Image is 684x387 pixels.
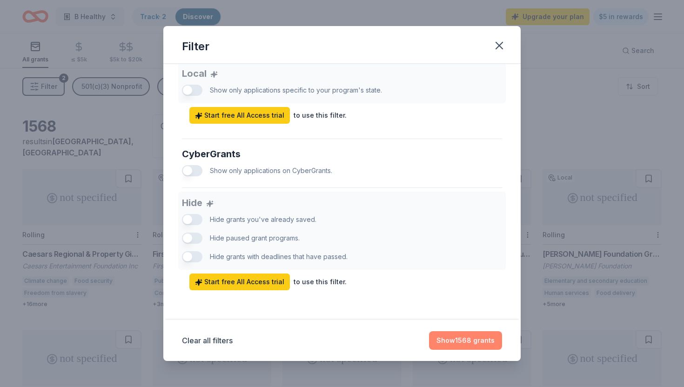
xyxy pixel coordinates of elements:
[294,276,347,287] div: to use this filter.
[182,335,233,346] button: Clear all filters
[195,110,284,121] span: Start free All Access trial
[294,110,347,121] div: to use this filter.
[189,274,290,290] a: Start free All Access trial
[182,147,502,161] div: CyberGrants
[429,331,502,350] button: Show1568 grants
[182,39,209,54] div: Filter
[189,107,290,124] a: Start free All Access trial
[195,276,284,287] span: Start free All Access trial
[210,167,332,174] span: Show only applications on CyberGrants.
